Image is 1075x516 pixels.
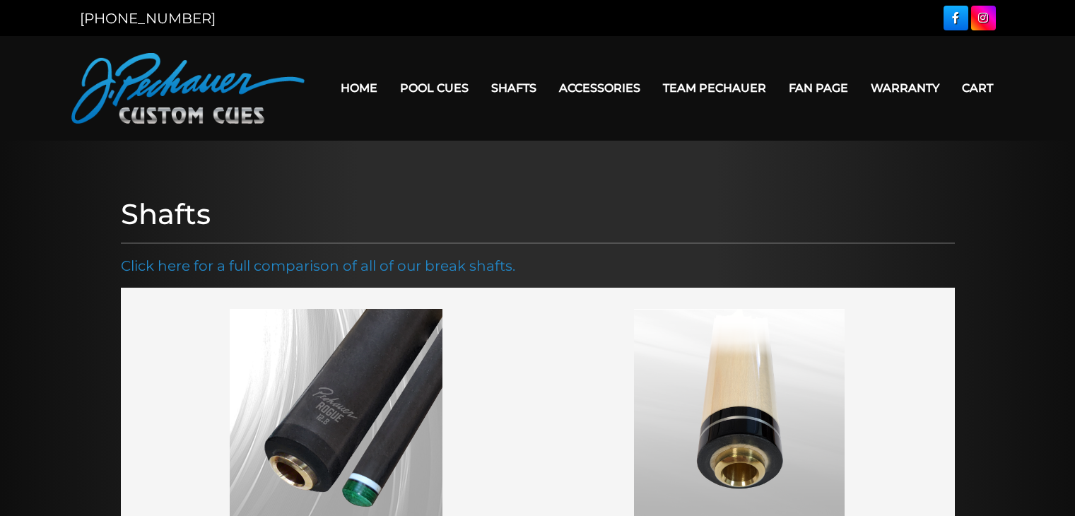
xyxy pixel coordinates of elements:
img: Pechauer Custom Cues [71,53,305,124]
a: Accessories [548,70,652,106]
a: Home [329,70,389,106]
a: Cart [951,70,1004,106]
a: Warranty [859,70,951,106]
a: [PHONE_NUMBER] [80,10,216,27]
a: Pool Cues [389,70,480,106]
a: Team Pechauer [652,70,777,106]
a: Fan Page [777,70,859,106]
a: Shafts [480,70,548,106]
a: Click here for a full comparison of all of our break shafts. [121,257,515,274]
h1: Shafts [121,197,955,231]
